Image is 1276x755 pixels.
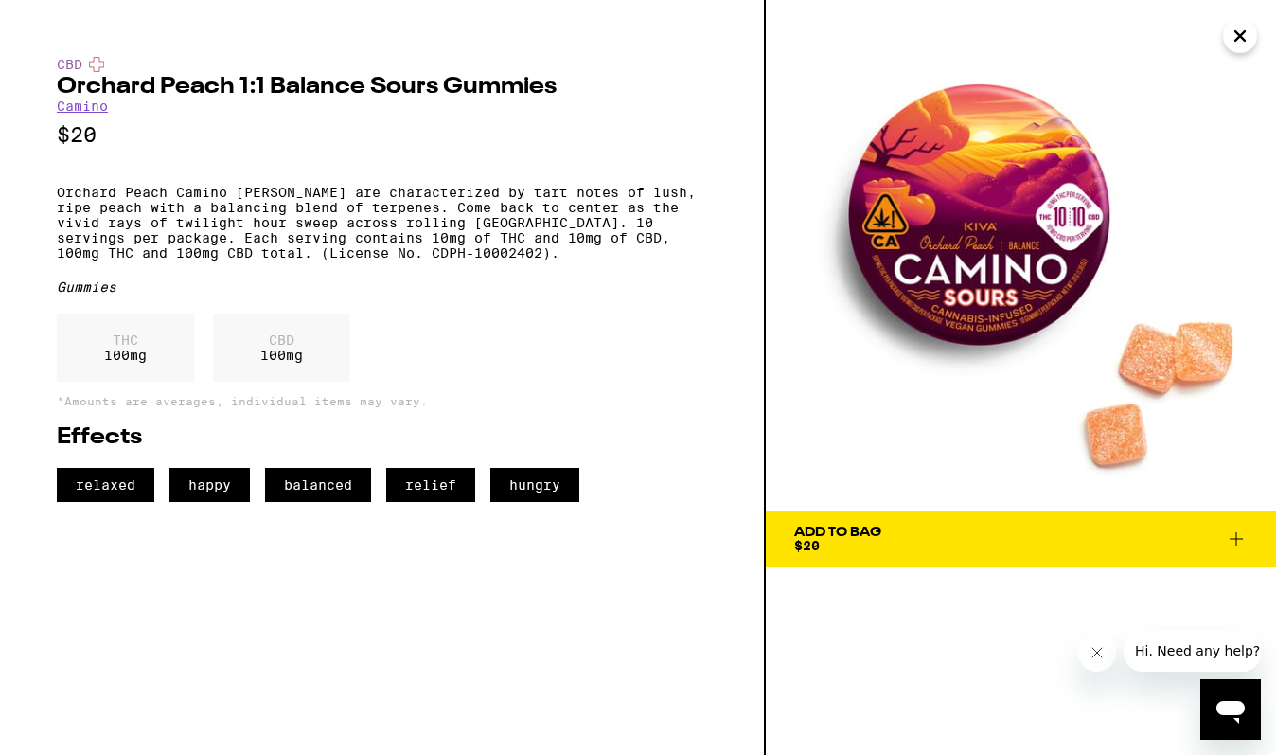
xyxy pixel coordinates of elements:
[57,57,707,72] div: CBD
[57,468,154,502] span: relaxed
[57,99,108,114] a: Camino
[260,333,303,348] p: CBD
[57,123,707,147] p: $20
[1124,630,1261,672] iframe: Message from company
[1078,634,1116,672] iframe: Close message
[265,468,371,502] span: balanced
[169,468,250,502] span: happy
[213,314,350,382] div: 100 mg
[57,426,707,449] h2: Effects
[794,526,881,539] div: Add To Bag
[89,57,104,72] img: cbdColor.svg
[57,395,707,407] p: *Amounts are averages, individual items may vary.
[1223,19,1257,53] button: Close
[794,538,820,553] span: $20
[766,511,1276,567] button: Add To Bag$20
[386,468,475,502] span: relief
[57,314,194,382] div: 100 mg
[1200,679,1261,740] iframe: Button to launch messaging window
[490,468,579,502] span: hungry
[57,76,707,99] h2: Orchard Peach 1:1 Balance Sours Gummies
[57,279,707,295] div: Gummies
[104,333,147,348] p: THC
[57,185,707,261] p: Orchard Peach Camino [PERSON_NAME] are characterized by tart notes of lush, ripe peach with a bal...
